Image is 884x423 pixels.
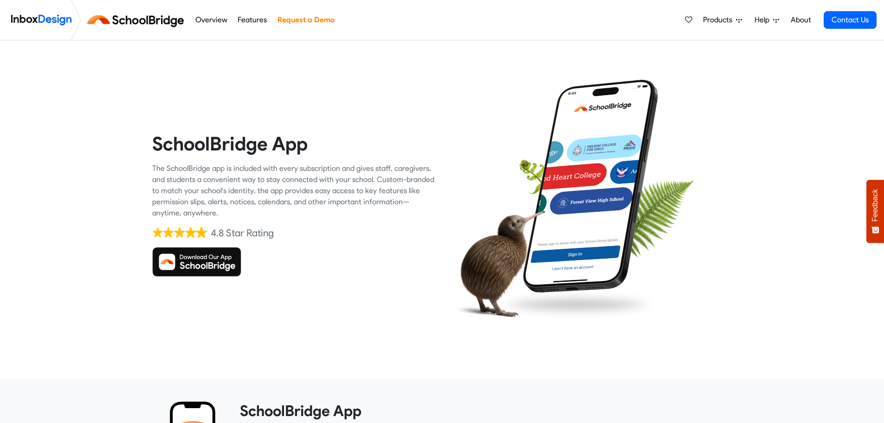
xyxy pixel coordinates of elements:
img: phone.png [516,79,665,293]
button: Feedback - Show survey [866,180,884,243]
heading: SchoolBridge App [240,402,725,420]
a: Features [235,11,270,29]
img: Download SchoolBridge App [152,247,241,277]
a: About [788,11,813,29]
span: Help [755,14,773,26]
a: Help [751,11,783,29]
img: schoolbridge logo [85,9,190,31]
img: shadow.png [497,287,658,322]
heading: SchoolBridge App [152,132,435,156]
span: Feedback [871,189,879,221]
div: 4.8 Star Rating [211,226,274,240]
span: Products [703,14,736,26]
a: Contact Us [824,11,877,29]
img: kiwi_bird.png [449,202,545,325]
a: Overview [193,11,230,29]
div: The SchoolBridge app is included with every subscription and gives staff, caregivers, and student... [152,163,435,219]
a: Request a Demo [275,11,337,29]
a: Products [699,11,746,29]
